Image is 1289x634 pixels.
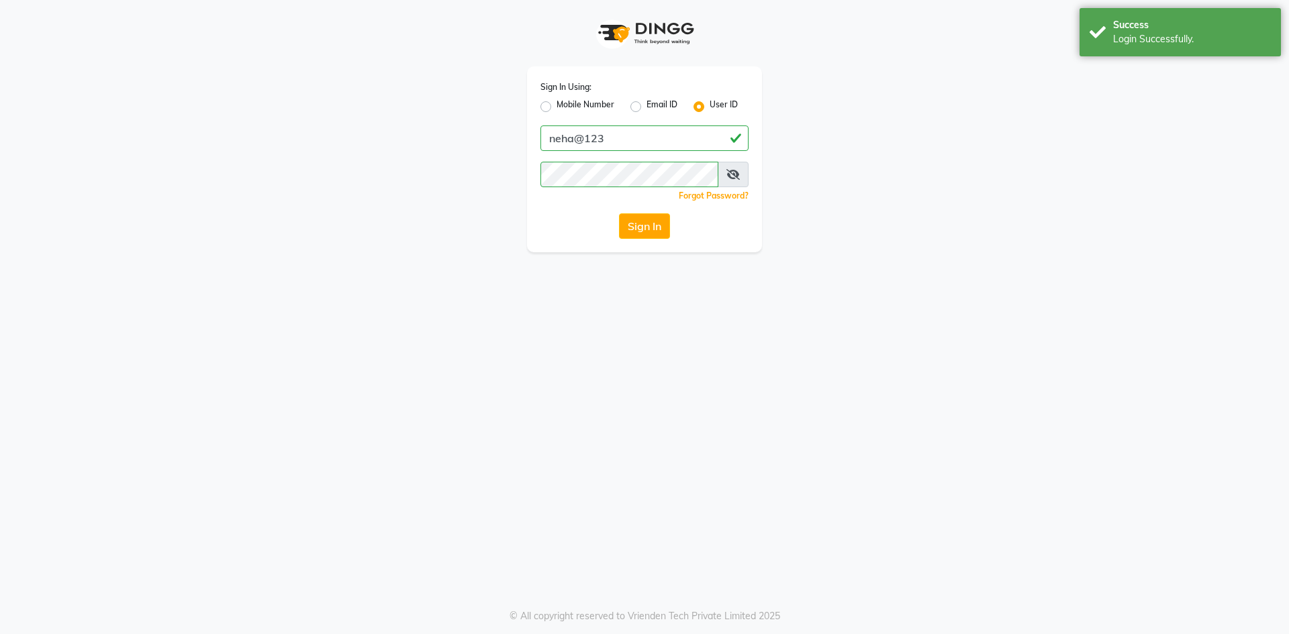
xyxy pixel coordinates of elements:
label: User ID [710,99,738,115]
button: Sign In [619,213,670,239]
input: Username [540,125,749,151]
div: Success [1113,18,1271,32]
label: Sign In Using: [540,81,591,93]
input: Username [540,162,718,187]
label: Mobile Number [557,99,614,115]
a: Forgot Password? [679,191,749,201]
img: logo1.svg [591,13,698,53]
label: Email ID [647,99,677,115]
div: Login Successfully. [1113,32,1271,46]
